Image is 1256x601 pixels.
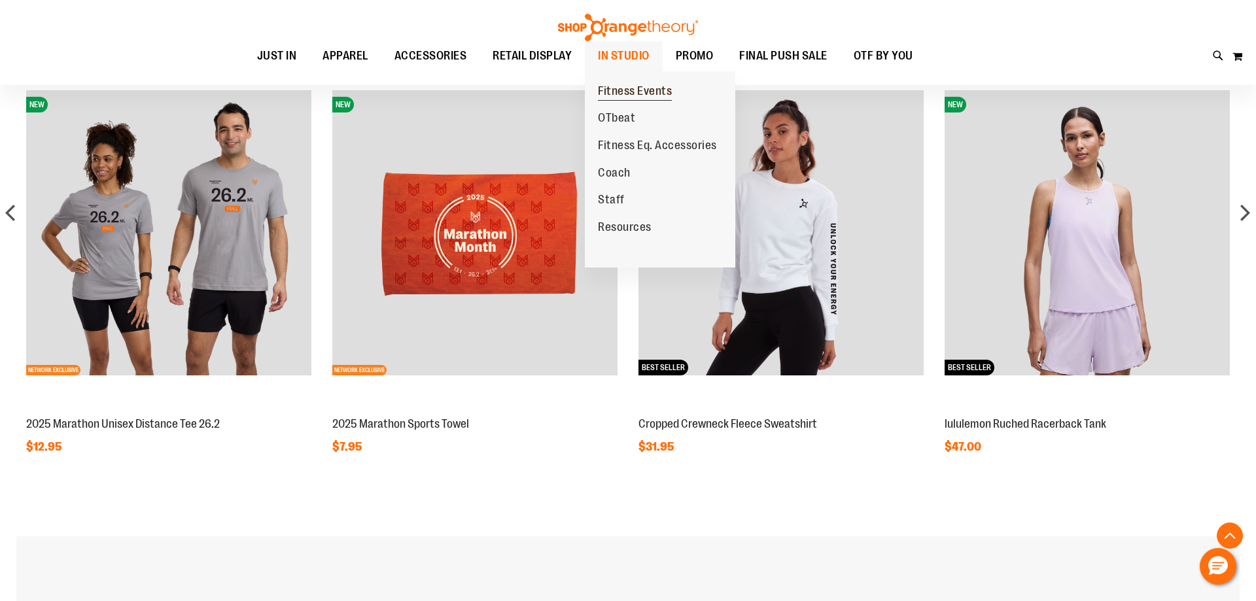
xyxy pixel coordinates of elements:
[309,41,381,71] a: APPAREL
[585,105,648,132] a: OTbeat
[323,41,368,71] span: APPAREL
[556,14,700,41] img: Shop Orangetheory
[26,97,48,112] span: NEW
[598,220,652,237] span: Resources
[638,417,817,430] a: Cropped Crewneck Fleece Sweatshirt
[585,186,638,214] a: Staff
[585,214,665,241] a: Resources
[332,440,364,453] span: $7.95
[945,403,1230,413] a: lululemon Ruched Racerback TankNEWBEST SELLER
[381,41,480,71] a: ACCESSORIES
[1217,523,1243,549] button: Back To Top
[26,403,311,413] a: 2025 Marathon Unisex Distance Tee 26.2NEWNETWORK EXCLUSIVE
[585,160,644,187] a: Coach
[598,111,635,128] span: OTbeat
[257,41,297,71] span: JUST IN
[598,166,631,182] span: Coach
[945,97,966,112] span: NEW
[332,97,354,112] span: NEW
[598,139,717,155] span: Fitness Eq. Accessories
[332,417,469,430] a: 2025 Marathon Sports Towel
[638,440,676,453] span: $31.95
[493,41,572,71] span: RETAIL DISPLAY
[638,403,924,413] a: Cropped Crewneck Fleece SweatshirtNEWBEST SELLER
[244,41,310,71] a: JUST IN
[854,41,913,71] span: OTF BY YOU
[585,41,663,71] a: IN STUDIO
[945,417,1106,430] a: lululemon Ruched Racerback Tank
[480,41,585,71] a: RETAIL DISPLAY
[739,41,828,71] span: FINAL PUSH SALE
[663,41,727,71] a: PROMO
[26,90,311,375] img: 2025 Marathon Unisex Distance Tee 26.2
[726,41,841,71] a: FINAL PUSH SALE
[585,78,685,105] a: Fitness Events
[945,440,983,453] span: $47.00
[394,41,467,71] span: ACCESSORIES
[585,71,735,267] ul: IN STUDIO
[676,41,714,71] span: PROMO
[26,365,80,375] span: NETWORK EXCLUSIVE
[598,193,625,209] span: Staff
[585,132,730,160] a: Fitness Eq. Accessories
[945,360,994,375] span: BEST SELLER
[26,440,63,453] span: $12.95
[332,365,387,375] span: NETWORK EXCLUSIVE
[598,41,650,71] span: IN STUDIO
[598,84,672,101] span: Fitness Events
[332,90,618,375] img: 2025 Marathon Sports Towel
[332,403,618,413] a: 2025 Marathon Sports TowelNEWNETWORK EXCLUSIVE
[638,360,688,375] span: BEST SELLER
[945,90,1230,375] img: lululemon Ruched Racerback Tank
[638,90,924,375] img: Cropped Crewneck Fleece Sweatshirt
[1200,548,1236,585] button: Hello, have a question? Let’s chat.
[26,417,220,430] a: 2025 Marathon Unisex Distance Tee 26.2
[841,41,926,71] a: OTF BY YOU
